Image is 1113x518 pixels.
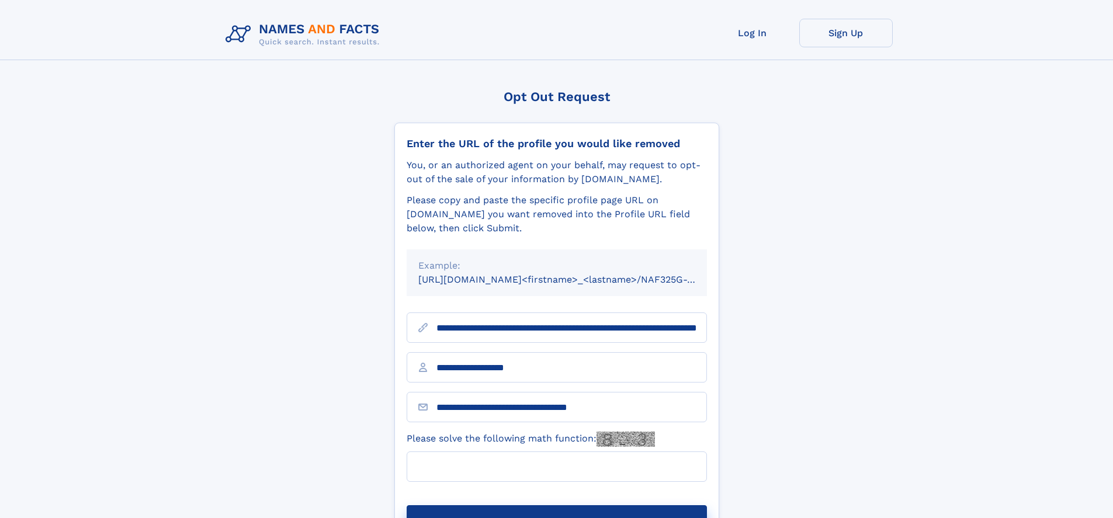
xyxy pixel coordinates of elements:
[418,274,729,285] small: [URL][DOMAIN_NAME]<firstname>_<lastname>/NAF325G-xxxxxxxx
[407,193,707,235] div: Please copy and paste the specific profile page URL on [DOMAIN_NAME] you want removed into the Pr...
[394,89,719,104] div: Opt Out Request
[221,19,389,50] img: Logo Names and Facts
[799,19,893,47] a: Sign Up
[407,158,707,186] div: You, or an authorized agent on your behalf, may request to opt-out of the sale of your informatio...
[706,19,799,47] a: Log In
[407,137,707,150] div: Enter the URL of the profile you would like removed
[418,259,695,273] div: Example:
[407,432,655,447] label: Please solve the following math function:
